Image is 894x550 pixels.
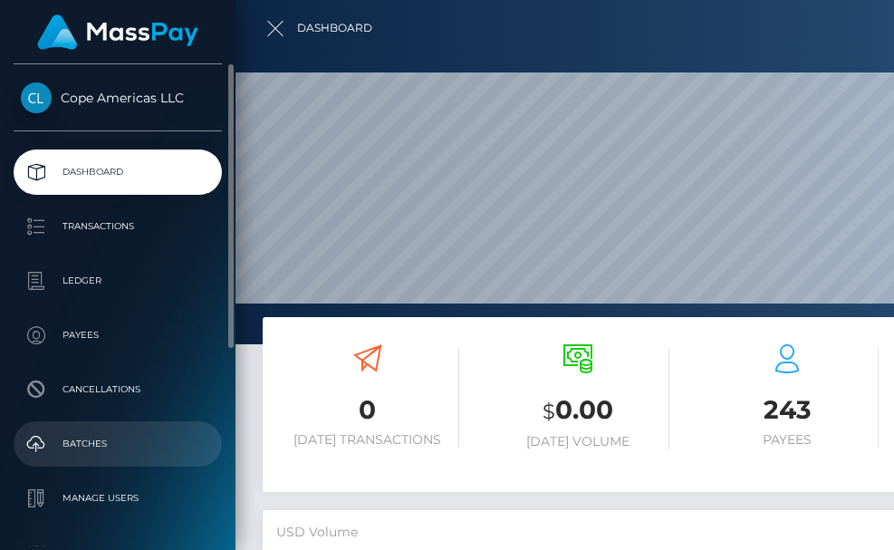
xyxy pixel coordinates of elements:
[21,430,215,458] p: Batches
[14,313,222,358] a: Payees
[37,14,198,50] img: MassPay Logo
[21,322,215,349] p: Payees
[21,159,215,186] p: Dashboard
[21,267,215,294] p: Ledger
[14,204,222,249] a: Transactions
[21,213,215,240] p: Transactions
[14,90,222,106] span: Cope Americas LLC
[14,476,222,521] a: Manage Users
[14,421,222,467] a: Batches
[14,367,222,412] a: Cancellations
[21,485,215,512] p: Manage Users
[14,258,222,304] a: Ledger
[21,376,215,403] p: Cancellations
[21,82,52,113] img: Cope Americas LLC
[14,150,222,195] a: Dashboard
